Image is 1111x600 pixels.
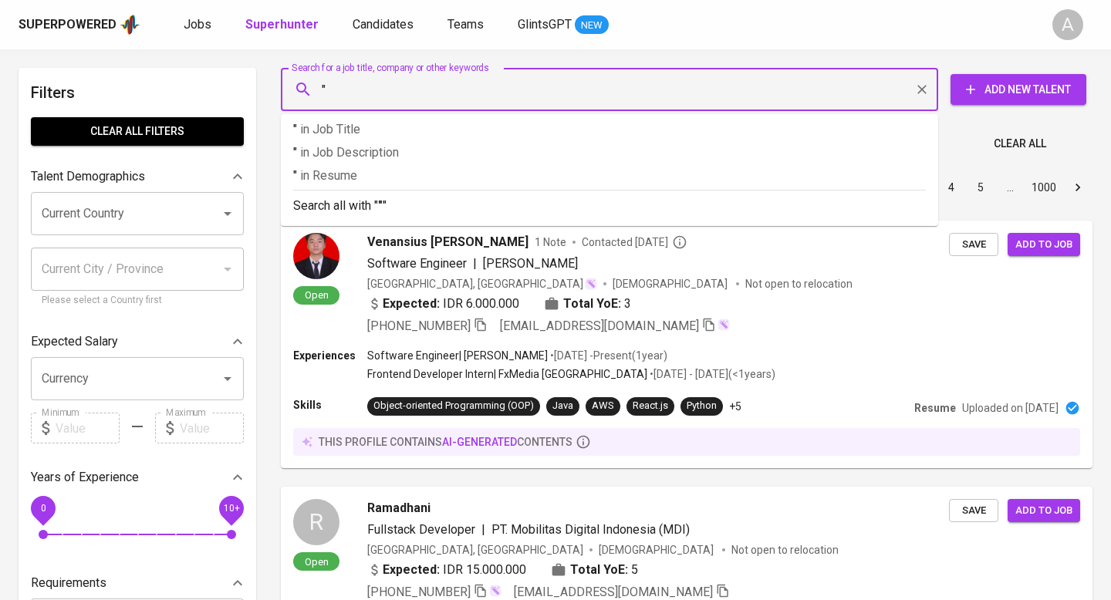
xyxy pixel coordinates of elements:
[31,568,244,598] div: Requirements
[988,130,1052,158] button: Clear All
[367,319,471,333] span: [PHONE_NUMBER]
[19,16,117,34] div: Superpowered
[535,234,566,250] span: 1 Note
[180,413,244,443] input: Value
[217,368,238,389] button: Open
[31,326,244,357] div: Expected Salary
[514,585,713,599] span: [EMAIL_ADDRESS][DOMAIN_NAME]
[672,234,687,250] svg: By Batam recruiter
[951,74,1086,105] button: Add New Talent
[31,462,244,493] div: Years of Experience
[1008,233,1080,257] button: Add to job
[687,399,717,413] div: Python
[245,15,322,35] a: Superhunter
[968,175,993,200] button: Go to page 5
[293,348,367,363] p: Experiences
[633,399,668,413] div: React.js
[911,79,933,100] button: Clear
[245,17,319,32] b: Superhunter
[281,221,1092,468] a: OpenVenansius [PERSON_NAME]1 NoteContacted [DATE]Software Engineer|[PERSON_NAME][GEOGRAPHIC_DATA]...
[367,585,471,599] span: [PHONE_NUMBER]
[1065,175,1090,200] button: Go to next page
[300,122,360,137] span: in Job Title
[299,555,335,568] span: Open
[957,502,991,520] span: Save
[293,499,339,545] div: R
[293,233,339,279] img: 16010b95097a311191fce98e742c5515.jpg
[367,233,528,251] span: Venansius [PERSON_NAME]
[373,399,534,413] div: Object-oriented Programming (OOP)
[613,276,730,292] span: [DEMOGRAPHIC_DATA]
[223,503,239,514] span: 10+
[293,397,367,413] p: Skills
[383,561,440,579] b: Expected:
[293,167,926,185] p: "
[949,499,998,523] button: Save
[300,168,357,183] span: in Resume
[552,399,573,413] div: Java
[570,561,628,579] b: Total YoE:
[1027,175,1061,200] button: Go to page 1000
[378,198,383,213] b: "
[957,236,991,254] span: Save
[31,468,139,487] p: Years of Experience
[40,503,46,514] span: 0
[718,319,730,331] img: magic_wand.svg
[624,295,631,313] span: 3
[1008,499,1080,523] button: Add to job
[518,17,572,32] span: GlintsGPT
[949,233,998,257] button: Save
[31,117,244,146] button: Clear All filters
[299,288,335,302] span: Open
[489,585,501,597] img: magic_wand.svg
[293,197,926,215] p: Search all with " "
[442,436,517,448] span: AI-generated
[367,542,583,558] div: [GEOGRAPHIC_DATA], [GEOGRAPHIC_DATA]
[548,348,667,363] p: • [DATE] - Present ( 1 year )
[353,15,417,35] a: Candidates
[367,276,597,292] div: [GEOGRAPHIC_DATA], [GEOGRAPHIC_DATA]
[367,366,647,382] p: Frontend Developer Intern | FxMedia [GEOGRAPHIC_DATA]
[367,499,431,517] span: Ramadhani
[481,521,485,539] span: |
[120,13,140,36] img: app logo
[42,293,233,308] p: Please select a Country first
[473,254,477,273] span: |
[1052,9,1083,40] div: A
[217,203,238,224] button: Open
[518,15,609,35] a: GlintsGPT NEW
[563,295,621,313] b: Total YoE:
[599,542,716,558] span: [DEMOGRAPHIC_DATA]
[31,167,145,186] p: Talent Demographics
[731,542,839,558] p: Not open to relocation
[367,522,475,537] span: Fullstack Developer
[994,134,1046,153] span: Clear All
[963,80,1074,99] span: Add New Talent
[491,522,690,537] span: PT. Mobilitas Digital Indonesia (MDI)
[939,175,964,200] button: Go to page 4
[300,145,399,160] span: in Job Description
[447,17,484,32] span: Teams
[483,256,578,271] span: [PERSON_NAME]
[962,400,1059,416] p: Uploaded on [DATE]
[383,295,440,313] b: Expected:
[500,319,699,333] span: [EMAIL_ADDRESS][DOMAIN_NAME]
[998,180,1022,195] div: …
[745,276,853,292] p: Not open to relocation
[353,17,414,32] span: Candidates
[914,400,956,416] p: Resume
[1015,236,1072,254] span: Add to job
[585,278,597,290] img: magic_wand.svg
[43,122,231,141] span: Clear All filters
[31,80,244,105] h6: Filters
[293,120,926,139] p: "
[56,413,120,443] input: Value
[729,399,741,414] p: +5
[184,15,214,35] a: Jobs
[31,161,244,192] div: Talent Demographics
[647,366,775,382] p: • [DATE] - [DATE] ( <1 years )
[631,561,638,579] span: 5
[319,434,572,450] p: this profile contains contents
[1015,502,1072,520] span: Add to job
[31,332,118,351] p: Expected Salary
